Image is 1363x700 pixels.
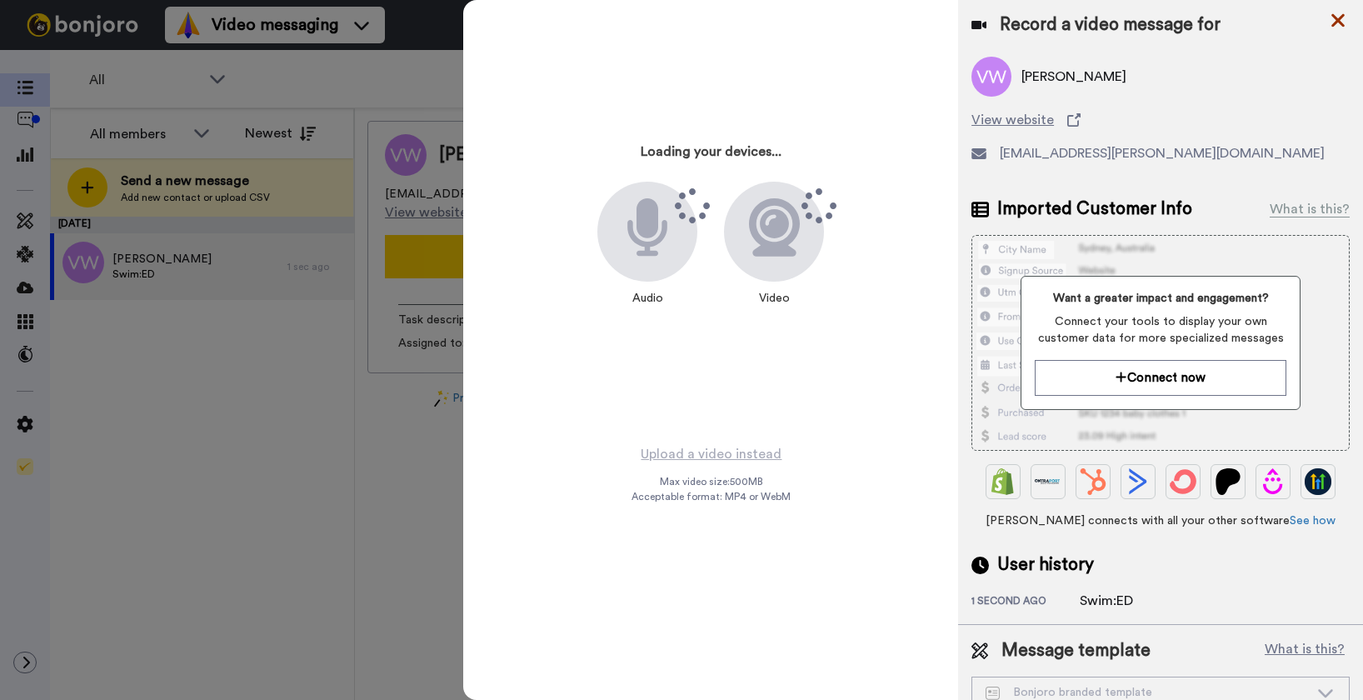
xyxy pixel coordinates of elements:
[1170,468,1196,495] img: ConvertKit
[632,490,791,503] span: Acceptable format: MP4 or WebM
[990,468,1016,495] img: Shopify
[1035,468,1061,495] img: Ontraport
[1035,290,1286,307] span: Want a greater impact and engagement?
[971,594,1080,611] div: 1 second ago
[1000,143,1325,163] span: [EMAIL_ADDRESS][PERSON_NAME][DOMAIN_NAME]
[751,282,798,315] div: Video
[659,475,762,488] span: Max video size: 500 MB
[971,512,1350,529] span: [PERSON_NAME] connects with all your other software
[1001,638,1151,663] span: Message template
[986,687,1000,700] img: Message-temps.svg
[971,110,1350,130] a: View website
[997,552,1094,577] span: User history
[1290,515,1336,527] a: See how
[1080,468,1106,495] img: Hubspot
[641,145,781,160] h3: Loading your devices...
[997,197,1192,222] span: Imported Customer Info
[1260,638,1350,663] button: What is this?
[1260,468,1286,495] img: Drip
[971,110,1054,130] span: View website
[1215,468,1241,495] img: Patreon
[1080,591,1163,611] div: Swim:ED
[1270,199,1350,219] div: What is this?
[1305,468,1331,495] img: GoHighLevel
[636,443,786,465] button: Upload a video instead
[624,282,672,315] div: Audio
[1035,313,1286,347] span: Connect your tools to display your own customer data for more specialized messages
[1035,360,1286,396] button: Connect now
[1125,468,1151,495] img: ActiveCampaign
